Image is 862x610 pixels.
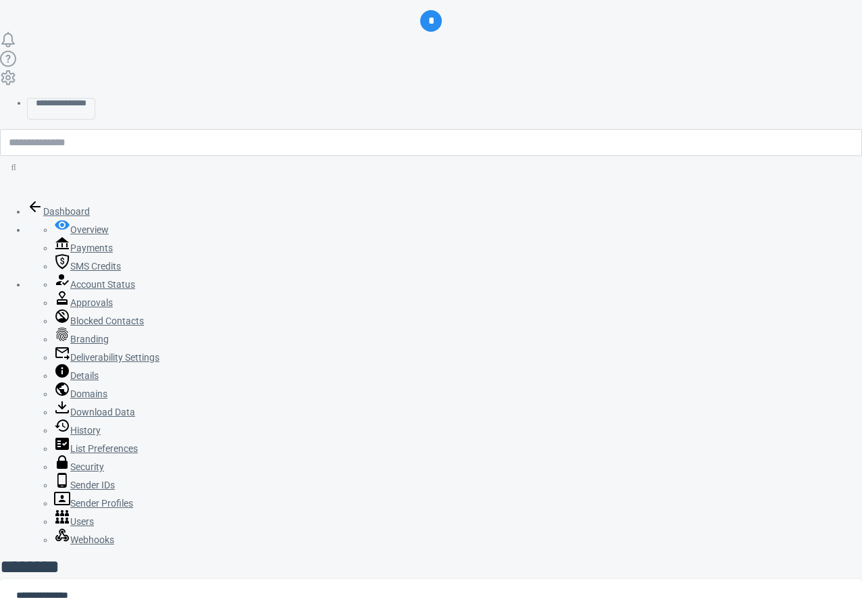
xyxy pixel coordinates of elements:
a: Download Data [54,407,135,417]
span: Approvals [70,297,113,308]
span: Payments [70,243,113,253]
span: Download Data [70,407,135,417]
a: SMS Credits [54,261,121,272]
span: Sender Profiles [70,498,133,509]
a: Blocked Contacts [54,315,144,326]
span: Account Status [70,279,135,290]
a: Account Status [54,279,135,290]
a: List Preferences [54,443,138,454]
span: Sender IDs [70,480,115,490]
a: Dashboard [27,206,90,217]
span: Domains [70,388,107,399]
span: Users [70,516,94,527]
a: Sender IDs [54,480,115,490]
span: History [70,425,101,436]
span: SMS Credits [70,261,121,272]
span: Details [70,370,99,381]
a: Payments [54,243,113,253]
span: Deliverability Settings [70,352,159,363]
a: Approvals [54,297,113,308]
a: Branding [54,334,109,345]
a: Sender Profiles [54,498,133,509]
span: Webhooks [70,534,114,545]
span: Overview [70,224,109,235]
a: Security [54,461,104,472]
a: Details [54,370,99,381]
a: Webhooks [54,534,114,545]
a: History [54,425,101,436]
span: Dashboard [43,206,90,217]
span: Security [70,461,104,472]
a: Users [54,516,94,527]
a: Deliverability Settings [54,352,159,363]
span: Branding [70,334,109,345]
span: Blocked Contacts [70,315,144,326]
span: List Preferences [70,443,138,454]
a: Domains [54,388,107,399]
a: Overview [54,224,109,235]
